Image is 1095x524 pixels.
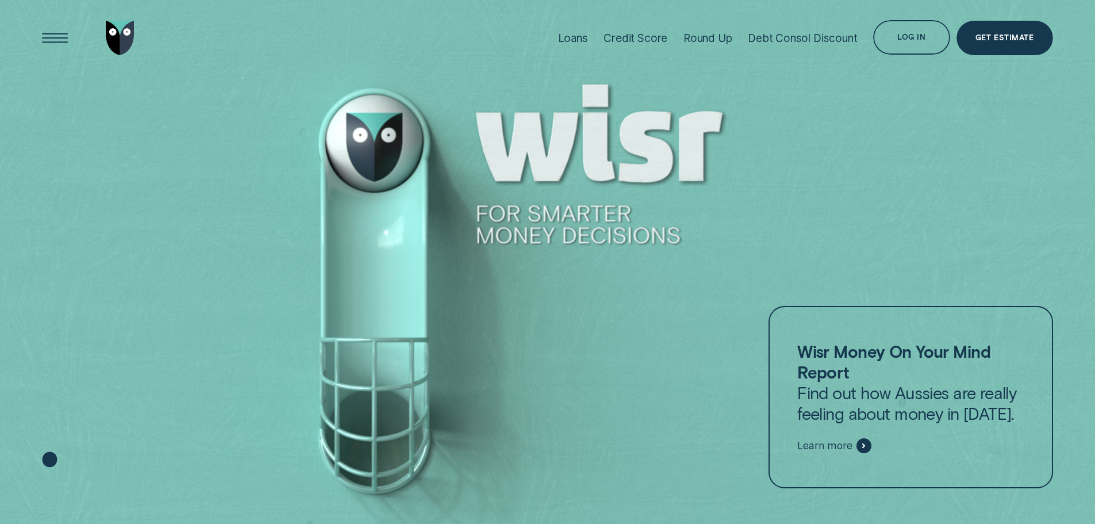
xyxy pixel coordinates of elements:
span: Learn more [797,439,852,452]
div: Credit Score [604,32,667,45]
div: Round Up [683,32,732,45]
div: Debt Consol Discount [748,32,857,45]
button: Open Menu [38,21,72,55]
strong: Wisr Money On Your Mind Report [797,341,990,382]
img: Wisr [106,21,135,55]
div: Loans [558,32,588,45]
p: Find out how Aussies are really feeling about money in [DATE]. [797,341,1024,424]
button: Log in [873,20,950,55]
a: Wisr Money On Your Mind ReportFind out how Aussies are really feeling about money in [DATE].Learn... [769,306,1052,489]
a: Get Estimate [956,21,1053,55]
